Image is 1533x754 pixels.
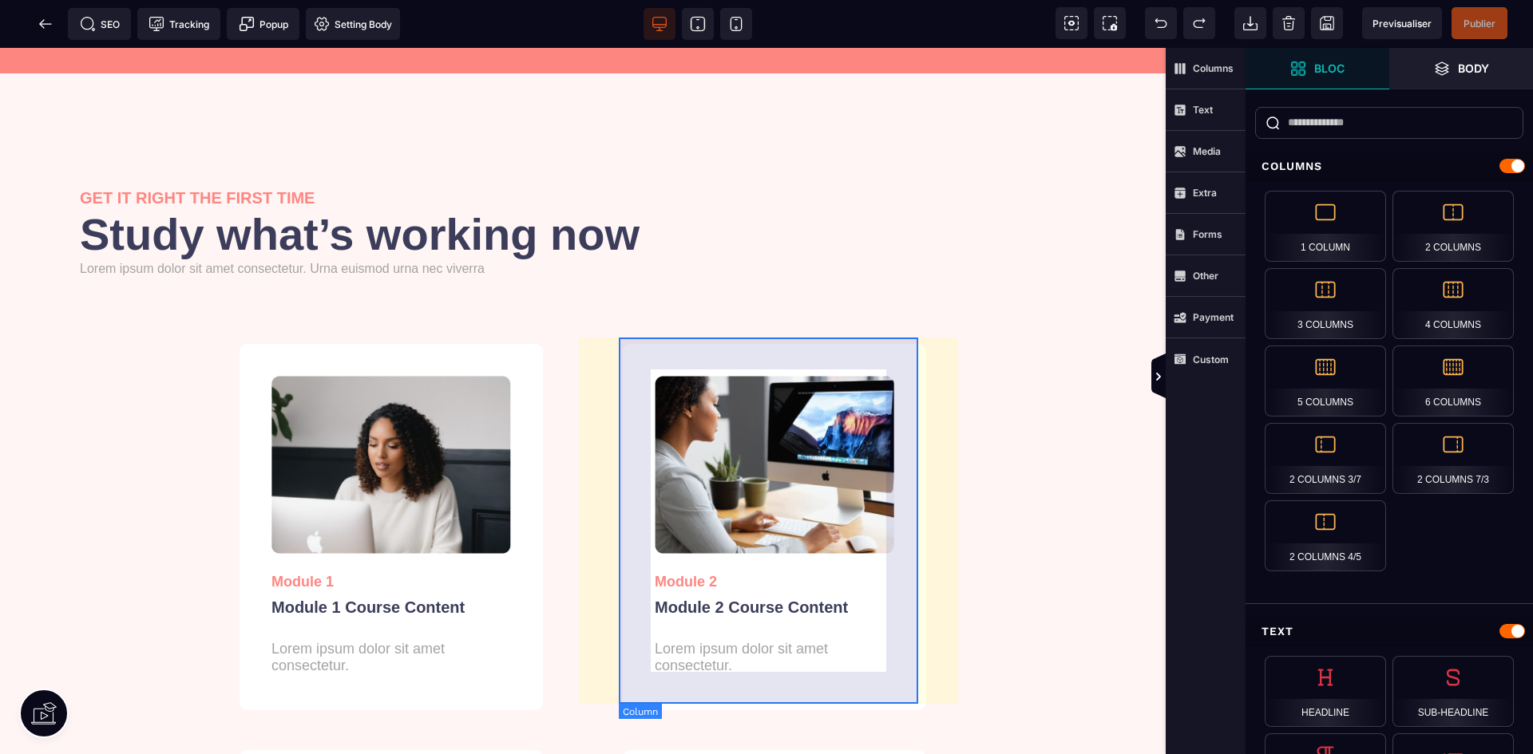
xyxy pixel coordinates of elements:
[239,16,288,32] span: Popup
[1246,152,1533,181] div: Columns
[1458,62,1489,74] strong: Body
[1193,145,1221,157] strong: Media
[1193,62,1234,74] strong: Columns
[80,16,120,32] span: SEO
[1464,18,1495,30] span: Publier
[1265,423,1386,494] div: 2 Columns 3/7
[1392,191,1514,262] div: 2 Columns
[1193,270,1218,282] strong: Other
[1246,48,1389,89] span: Open Blocks
[1265,656,1386,727] div: Headline
[1265,268,1386,339] div: 3 Columns
[149,16,209,32] span: Tracking
[80,164,828,210] text: Study what’s working now
[1373,18,1432,30] span: Previsualiser
[1265,345,1386,416] div: 5 Columns
[1056,7,1087,39] span: View components
[1193,187,1217,199] strong: Extra
[1392,423,1514,494] div: 2 Columns 7/3
[1094,7,1126,39] span: Screenshot
[655,328,894,506] img: c1f5fa56fb38bb78324ad7b7030fac19_Image_2_(2).png
[1392,656,1514,727] div: Sub-Headline
[1193,311,1234,323] strong: Payment
[1246,617,1533,646] div: Text
[1265,191,1386,262] div: 1 Column
[1314,62,1345,74] strong: Bloc
[1193,353,1229,365] strong: Custom
[1392,345,1514,416] div: 6 Columns
[1392,268,1514,339] div: 4 Columns
[1193,228,1222,240] strong: Forms
[1193,104,1213,116] strong: Text
[1265,500,1386,571] div: 2 Columns 4/5
[271,328,511,506] img: 0a4e437468f774d9e430159d9d68a11a_Image_1_(4).png
[314,16,392,32] span: Setting Body
[1362,7,1442,39] span: Preview
[1389,48,1533,89] span: Open Layer Manager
